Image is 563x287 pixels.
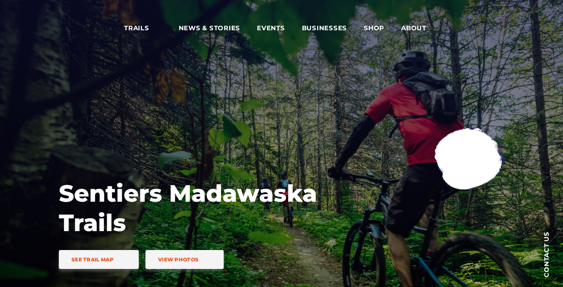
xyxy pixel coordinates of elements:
span: See Trail Map [71,256,114,263]
span: Businesses [302,24,347,32]
span: Shop [364,24,384,32]
span: About [401,24,439,32]
a: See Trail Map trail icon [59,250,139,269]
ion-icon: arrow dropdown [427,22,439,34]
a: View Photos trail icon [145,250,224,269]
span: View Photos [158,256,198,263]
span: Events [257,24,285,32]
h1: Sentiers Madawaska Trails [59,179,328,237]
span: News & Stories [179,24,241,32]
span: Contact us [543,232,550,277]
ion-icon: play [463,151,478,166]
span: Trails [124,24,162,32]
ion-icon: arrow dropdown [150,22,162,34]
ion-icon: search [512,21,525,34]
